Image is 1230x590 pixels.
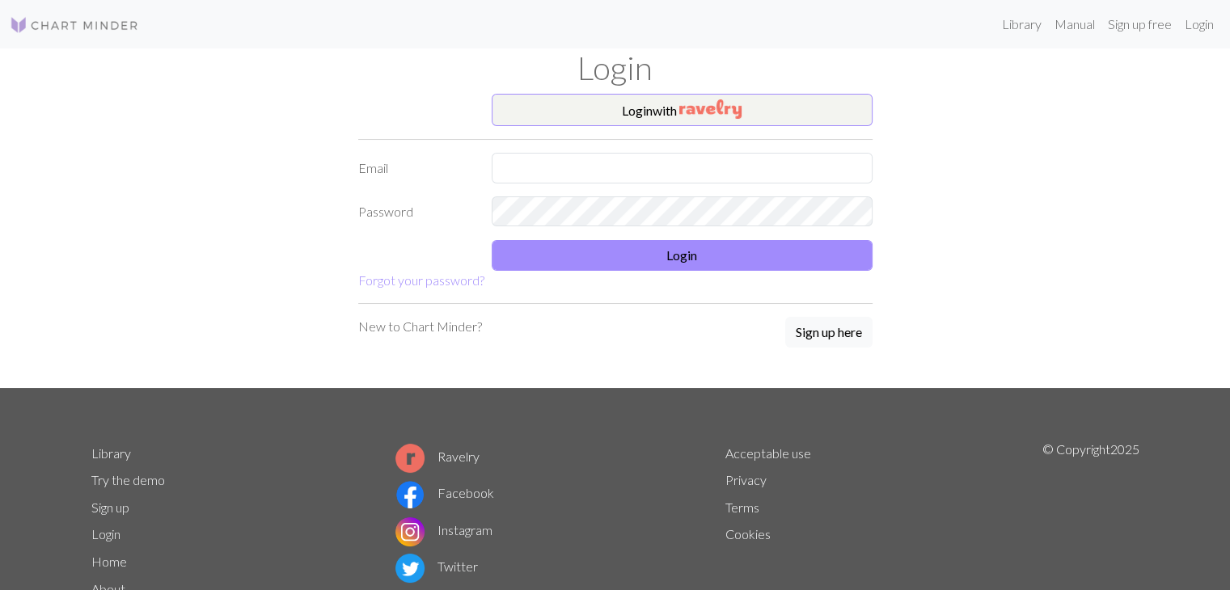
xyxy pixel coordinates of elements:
[349,153,482,183] label: Email
[395,485,494,500] a: Facebook
[395,480,425,509] img: Facebook logo
[395,522,492,537] a: Instagram
[725,445,811,461] a: Acceptable use
[91,472,165,487] a: Try the demo
[785,317,873,349] a: Sign up here
[91,445,131,461] a: Library
[349,196,482,227] label: Password
[91,526,120,542] a: Login
[725,526,771,542] a: Cookies
[395,444,425,473] img: Ravelry logo
[725,499,759,515] a: Terms
[785,317,873,348] button: Sign up here
[492,240,873,271] button: Login
[395,449,480,464] a: Ravelry
[358,272,484,288] a: Forgot your password?
[1178,8,1220,40] a: Login
[725,472,767,487] a: Privacy
[1101,8,1178,40] a: Sign up free
[995,8,1048,40] a: Library
[91,554,127,569] a: Home
[395,554,425,583] img: Twitter logo
[10,15,139,35] img: Logo
[82,48,1149,87] h1: Login
[91,499,129,515] a: Sign up
[679,99,742,119] img: Ravelry
[1048,8,1101,40] a: Manual
[492,94,873,126] button: Loginwith
[395,558,478,574] a: Twitter
[395,517,425,546] img: Instagram logo
[358,317,482,336] p: New to Chart Minder?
